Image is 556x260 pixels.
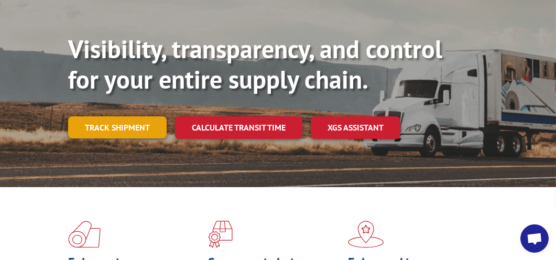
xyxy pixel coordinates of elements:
[68,116,167,138] a: Track shipment
[311,116,400,139] a: XGS ASSISTANT
[68,32,442,95] b: Visibility, transparency, and control for your entire supply chain.
[68,221,101,248] img: xgs-icon-total-supply-chain-intelligence-red
[175,116,302,139] a: Calculate transit time
[520,224,549,253] a: Open chat
[348,221,384,248] img: xgs-icon-flagship-distribution-model-red
[208,221,233,248] img: xgs-icon-focused-on-flooring-red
